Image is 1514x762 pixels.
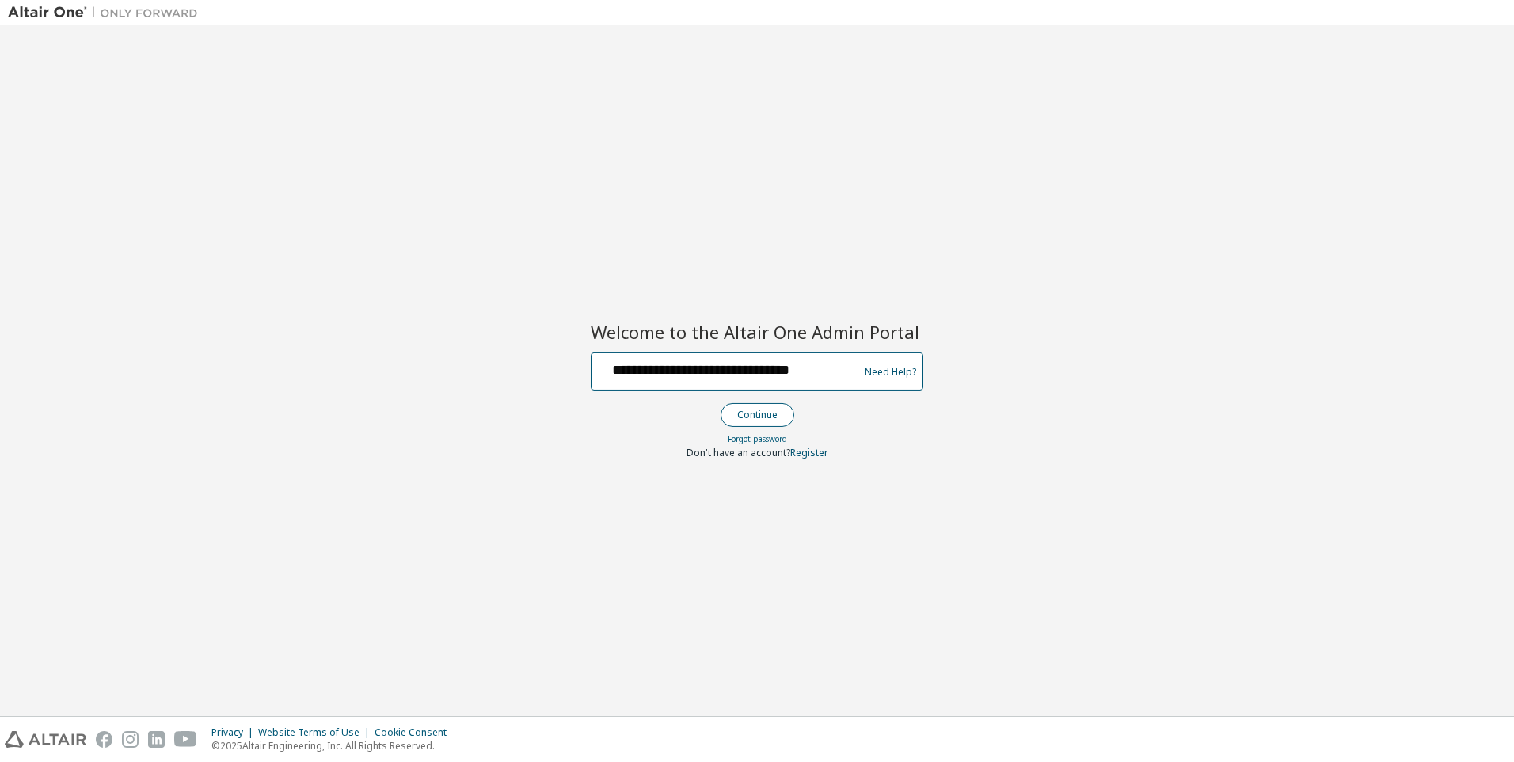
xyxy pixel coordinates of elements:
a: Need Help? [865,371,916,372]
div: Website Terms of Use [258,726,375,739]
a: Register [790,446,828,459]
img: instagram.svg [122,731,139,748]
button: Continue [721,403,794,427]
div: Privacy [211,726,258,739]
img: altair_logo.svg [5,731,86,748]
img: linkedin.svg [148,731,165,748]
div: Cookie Consent [375,726,456,739]
h2: Welcome to the Altair One Admin Portal [591,321,923,343]
img: facebook.svg [96,731,112,748]
img: Altair One [8,5,206,21]
span: Don't have an account? [687,446,790,459]
p: © 2025 Altair Engineering, Inc. All Rights Reserved. [211,739,456,752]
a: Forgot password [728,433,787,444]
img: youtube.svg [174,731,197,748]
